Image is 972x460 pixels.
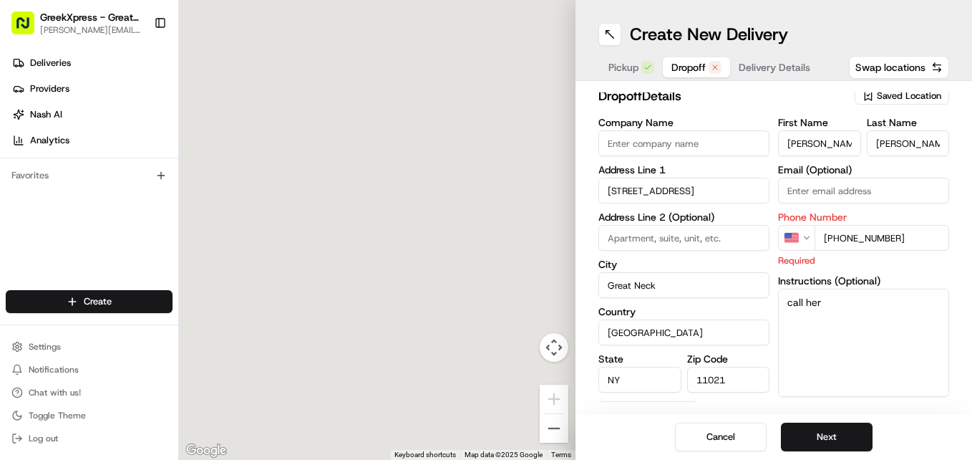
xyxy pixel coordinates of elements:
span: Chat with us! [29,387,81,398]
p: Required [778,254,949,267]
input: Enter state [598,367,681,393]
label: First Name [778,118,861,128]
div: 💻 [121,209,132,221]
button: GreekXpress - Great Neck [40,10,142,24]
span: Saved Location [877,90,941,102]
div: 📗 [14,209,26,221]
a: 📗Knowledge Base [9,202,115,228]
input: Clear [37,92,236,107]
img: 1736555255976-a54dd68f-1ca7-489b-9aae-adbdc363a1c4 [14,137,40,163]
div: We're available if you need us! [49,151,181,163]
button: Save this Location [598,401,697,418]
label: Address Line 2 (Optional) [598,212,769,222]
span: Deliveries [30,57,71,70]
button: [PERSON_NAME][EMAIL_ADDRESS][DOMAIN_NAME] [40,24,142,36]
span: Dropoff [671,60,706,75]
span: Pickup [608,60,638,75]
input: Enter phone number [815,225,949,251]
button: Chat with us! [6,383,172,403]
button: Toggle Theme [6,406,172,426]
div: Favorites [6,164,172,187]
span: Swap locations [855,60,925,75]
span: Analytics [30,134,69,147]
label: Last Name [867,118,950,128]
a: Analytics [6,129,178,152]
input: Enter email address [778,178,949,203]
span: Settings [29,341,61,353]
input: Enter first name [778,130,861,156]
a: 💻API Documentation [115,202,235,228]
a: Powered byPylon [101,242,173,254]
span: Delivery Details [739,60,810,75]
label: Instructions (Optional) [778,276,949,286]
span: Nash AI [30,108,62,121]
label: Address Line 1 [598,165,769,175]
button: Map camera controls [540,333,568,362]
label: Phone Number [778,212,949,222]
span: Providers [30,82,69,95]
input: Enter country [598,320,769,345]
textarea: call her [778,289,949,396]
img: Google [183,441,230,460]
button: GreekXpress - Great Neck[PERSON_NAME][EMAIL_ADDRESS][DOMAIN_NAME] [6,6,148,40]
input: Enter company name [598,130,769,156]
span: Create [84,295,112,308]
input: Enter address [598,178,769,203]
button: Next [781,423,873,451]
span: Notifications [29,364,79,375]
button: Settings [6,337,172,357]
input: Enter zip code [687,367,770,393]
button: Zoom in [540,385,568,413]
p: Welcome 👋 [14,57,261,80]
input: Apartment, suite, unit, etc. [598,225,769,251]
span: Log out [29,433,58,444]
button: Cancel [675,423,767,451]
span: Knowledge Base [29,208,110,222]
div: Start new chat [49,137,235,151]
button: Zoom out [540,414,568,443]
label: Country [598,307,769,317]
span: Map data ©2025 Google [465,451,543,459]
span: Toggle Theme [29,410,86,421]
label: Email (Optional) [778,165,949,175]
button: Swap locations [849,56,949,79]
a: Deliveries [6,52,178,75]
label: State [598,354,681,364]
button: Keyboard shortcuts [394,450,456,460]
button: Notifications [6,360,172,380]
button: Create [6,290,172,313]
button: Saved Location [855,86,949,106]
a: Nash AI [6,103,178,126]
h2: dropoff Details [598,86,846,106]
input: Enter last name [867,130,950,156]
label: City [598,259,769,269]
h1: Create New Delivery [630,23,788,46]
span: API Documentation [135,208,230,222]
span: Pylon [142,243,173,254]
a: Terms (opens in new tab) [551,451,571,459]
label: Company Name [598,118,769,128]
input: Enter city [598,272,769,298]
label: Zip Code [687,354,770,364]
img: Nash [14,14,43,43]
button: Log out [6,428,172,449]
a: Providers [6,77,178,100]
button: Start new chat [243,141,261,158]
a: Open this area in Google Maps (opens a new window) [183,441,230,460]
